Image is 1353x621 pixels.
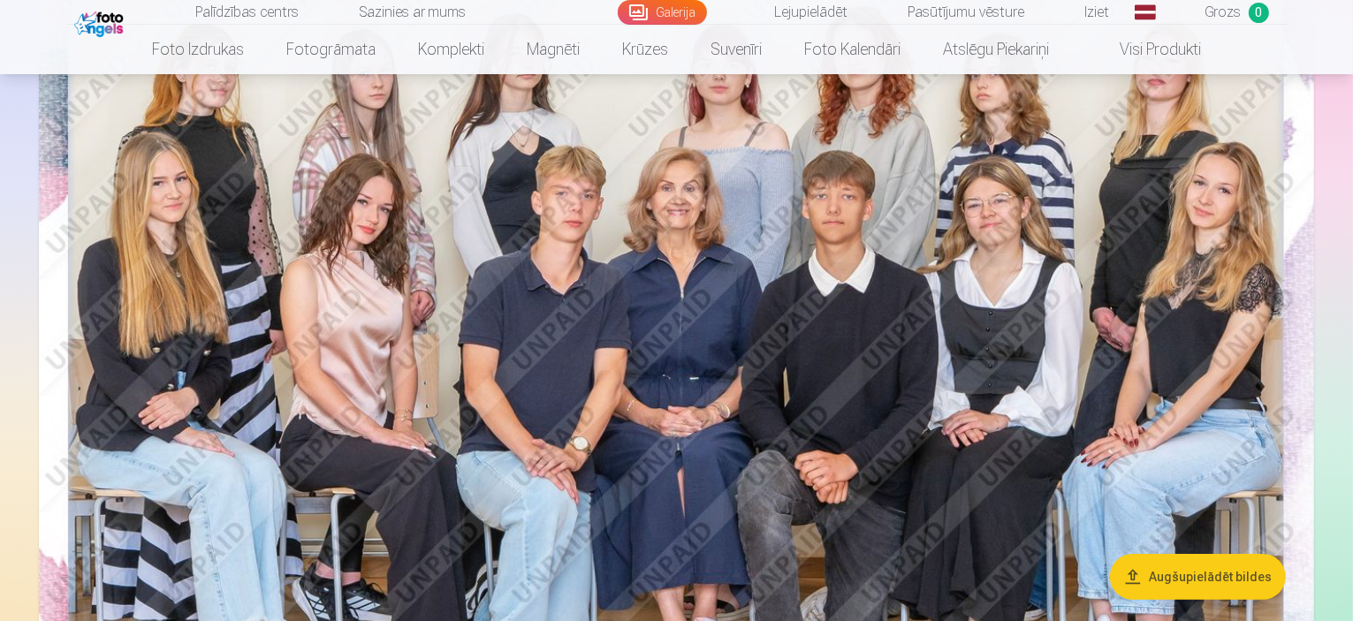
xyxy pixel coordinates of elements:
a: Magnēti [505,25,601,74]
a: Foto kalendāri [783,25,922,74]
a: Fotogrāmata [265,25,397,74]
a: Suvenīri [689,25,783,74]
a: Visi produkti [1070,25,1222,74]
button: Augšupielādēt bildes [1110,554,1286,600]
a: Foto izdrukas [131,25,265,74]
a: Krūzes [601,25,689,74]
a: Atslēgu piekariņi [922,25,1070,74]
a: Komplekti [397,25,505,74]
span: 0 [1249,3,1269,23]
span: Grozs [1205,2,1242,23]
img: /fa1 [74,7,128,37]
